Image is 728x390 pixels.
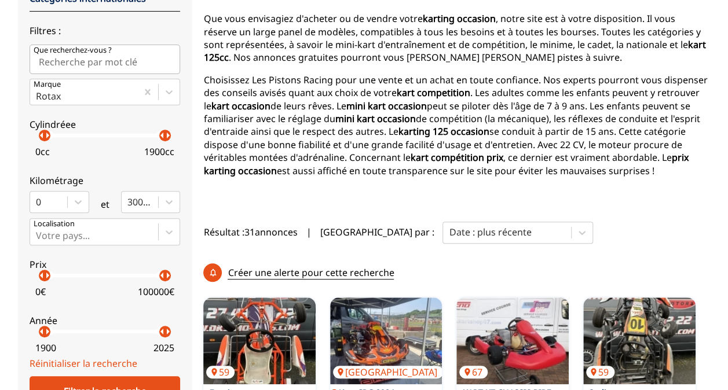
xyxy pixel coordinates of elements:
p: Que recherchez-vous ? [34,45,112,56]
p: arrow_left [155,325,169,339]
a: Kart CRG 2024[GEOGRAPHIC_DATA] [330,297,442,384]
p: arrow_right [41,128,54,142]
a: Sodi59 [583,297,696,384]
p: 1900 [35,341,56,354]
strong: karting 125 occasion [398,125,489,138]
p: arrow_left [155,268,169,282]
p: 0 cc [35,145,50,158]
p: Filtres : [30,24,180,37]
strong: kart 125cc [203,38,705,64]
p: 2025 [153,341,174,354]
p: arrow_right [161,325,175,339]
p: Prix [30,258,180,271]
p: arrow_left [35,128,49,142]
input: 300000 [127,197,130,207]
strong: kart competition [396,86,470,99]
p: arrow_right [161,268,175,282]
p: 100000 € [138,285,174,298]
p: arrow_right [161,128,175,142]
strong: kart occasion [211,100,270,112]
p: Marque [34,79,61,90]
input: Que recherchez-vous ? [30,45,180,73]
p: 1900 cc [144,145,174,158]
p: 67 [459,366,488,378]
p: arrow_left [35,268,49,282]
strong: mini kart occasion [346,100,426,112]
p: 0 € [35,285,46,298]
a: KART KZ CHASSIS BIREL à MOTEUR TM Révisé à roder67 [456,297,569,384]
p: [GEOGRAPHIC_DATA] [333,366,443,378]
img: Exprit [203,297,316,384]
p: 59 [586,366,614,378]
strong: kart compétition prix [410,151,503,164]
strong: mini kart occasion [335,112,415,125]
p: Créer une alerte pour cette recherche [228,266,394,279]
input: Votre pays... [36,230,38,241]
p: arrow_left [35,325,49,339]
p: arrow_right [41,325,54,339]
span: Résultat : 31 annonces [203,226,297,238]
img: Kart CRG 2024 [330,297,442,384]
p: arrow_right [41,268,54,282]
a: Exprit59 [203,297,316,384]
p: Choisissez Les Pistons Racing pour une vente et un achat en toute confiance. Nos experts pourront... [203,73,709,177]
p: Localisation [34,219,75,229]
p: Cylindréee [30,118,180,131]
span: | [306,226,311,238]
p: 59 [206,366,235,378]
strong: prix karting occasion [203,151,688,176]
p: [GEOGRAPHIC_DATA] par : [320,226,434,238]
img: Sodi [583,297,696,384]
p: Année [30,314,180,327]
strong: karting occasion [422,12,495,25]
p: arrow_left [155,128,169,142]
input: 0 [36,197,38,207]
img: KART KZ CHASSIS BIREL à MOTEUR TM Révisé à roder [456,297,569,384]
p: Kilométrage [30,174,180,187]
p: et [101,198,109,211]
a: Réinitialiser la recherche [30,357,137,370]
p: Que vous envisagiez d'acheter ou de vendre votre , notre site est à votre disposition. Il vous ré... [203,12,709,64]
